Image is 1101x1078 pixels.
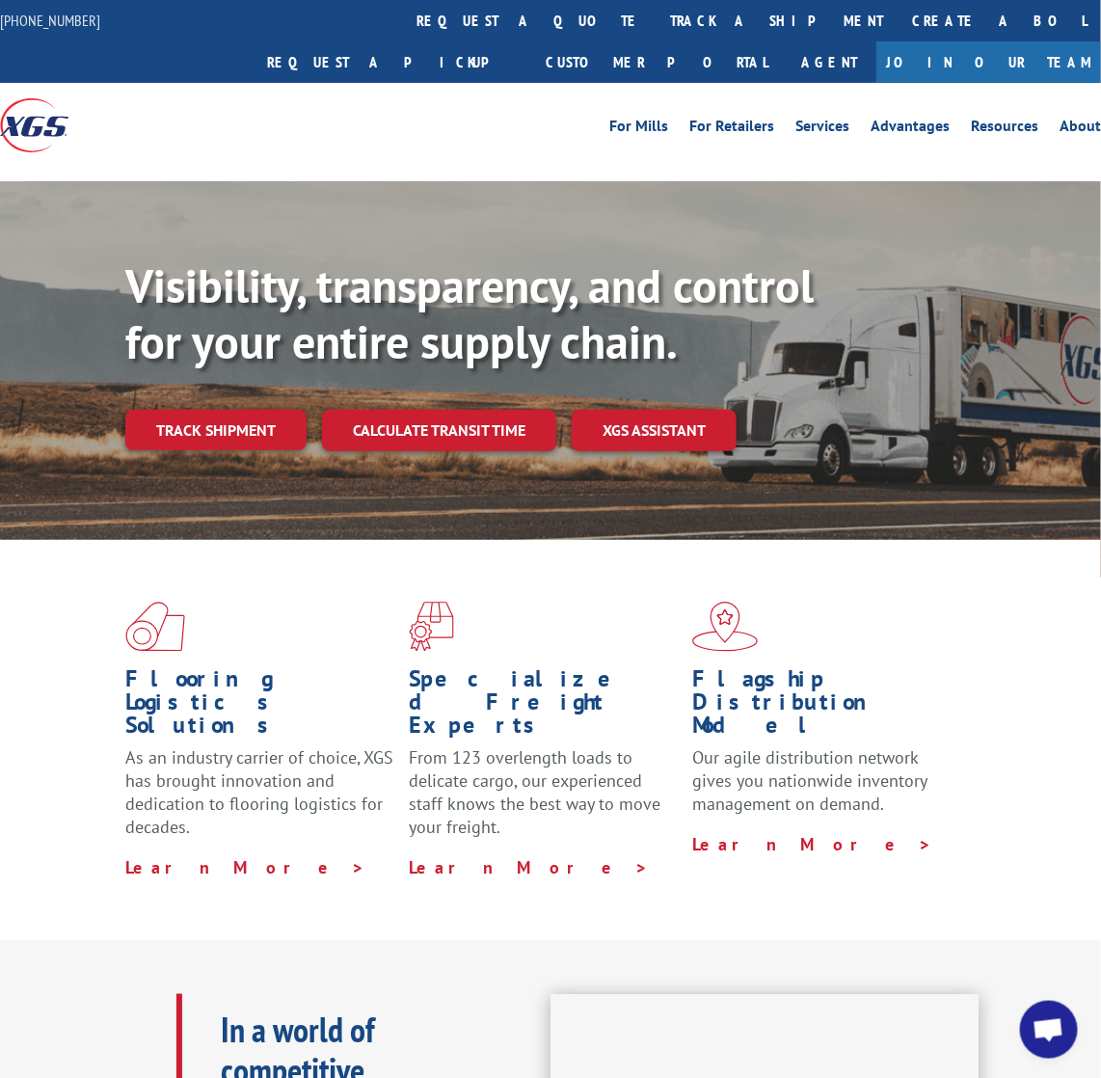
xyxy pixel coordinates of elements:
[253,41,531,83] a: Request a pickup
[125,746,393,837] span: As an industry carrier of choice, XGS has brought innovation and dedication to flooring logistics...
[409,746,678,855] p: From 123 overlength loads to delicate cargo, our experienced staff knows the best way to move you...
[1020,1001,1078,1059] a: Open chat
[692,833,932,855] a: Learn More >
[689,119,774,140] a: For Retailers
[125,256,814,371] b: Visibility, transparency, and control for your entire supply chain.
[322,410,556,451] a: Calculate transit time
[409,856,649,878] a: Learn More >
[125,602,185,652] img: xgs-icon-total-supply-chain-intelligence-red
[876,41,1101,83] a: Join Our Team
[125,667,394,746] h1: Flooring Logistics Solutions
[795,119,849,140] a: Services
[609,119,668,140] a: For Mills
[531,41,782,83] a: Customer Portal
[125,410,307,450] a: Track shipment
[1060,119,1101,140] a: About
[125,856,365,878] a: Learn More >
[572,410,737,451] a: XGS ASSISTANT
[409,667,678,746] h1: Specialized Freight Experts
[692,602,759,652] img: xgs-icon-flagship-distribution-model-red
[871,119,950,140] a: Advantages
[971,119,1038,140] a: Resources
[409,602,454,652] img: xgs-icon-focused-on-flooring-red
[782,41,876,83] a: Agent
[692,667,961,746] h1: Flagship Distribution Model
[692,746,926,815] span: Our agile distribution network gives you nationwide inventory management on demand.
